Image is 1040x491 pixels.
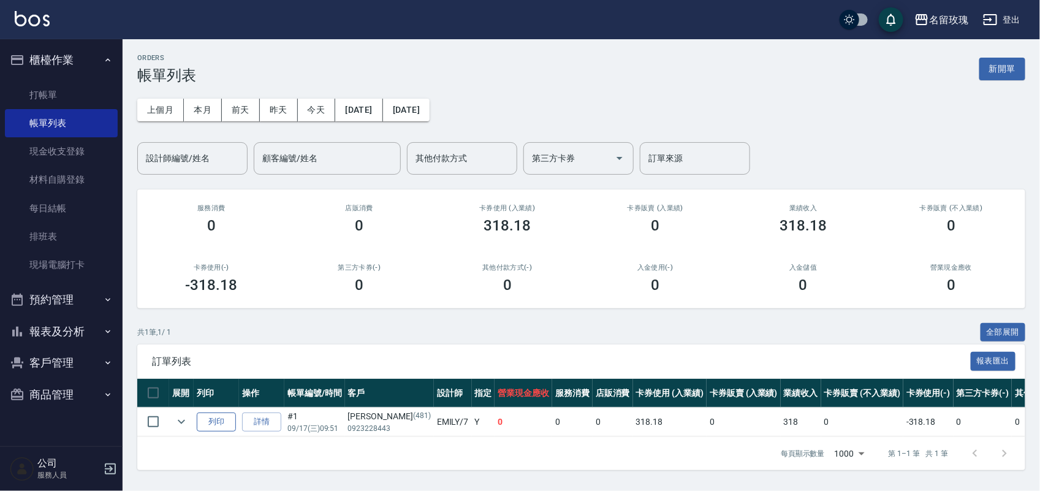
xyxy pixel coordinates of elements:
[495,379,552,408] th: 營業現金應收
[287,423,342,434] p: 09/17 (三) 09:51
[5,223,118,251] a: 排班表
[434,379,472,408] th: 設計師
[413,410,431,423] p: (481)
[651,276,659,294] h3: 0
[137,99,184,121] button: 上個月
[971,352,1016,371] button: 報表匯出
[744,204,863,212] h2: 業績收入
[207,217,216,234] h3: 0
[383,99,430,121] button: [DATE]
[596,264,715,272] h2: 入金使用(-)
[137,54,196,62] h2: ORDERS
[780,217,827,234] h3: 318.18
[892,204,1011,212] h2: 卡券販賣 (不入業績)
[15,11,50,26] img: Logo
[5,316,118,348] button: 報表及分析
[593,408,633,436] td: 0
[298,99,336,121] button: 今天
[879,7,903,32] button: save
[892,264,1011,272] h2: 營業現金應收
[929,12,968,28] div: 名留玫瑰
[5,347,118,379] button: 客戶管理
[903,408,954,436] td: -318.18
[981,323,1026,342] button: 全部展開
[495,408,552,436] td: 0
[137,67,196,84] h3: 帳單列表
[633,408,707,436] td: 318.18
[10,457,34,481] img: Person
[355,276,363,294] h3: 0
[260,99,298,121] button: 昨天
[172,413,191,431] button: expand row
[552,408,593,436] td: 0
[707,408,781,436] td: 0
[552,379,593,408] th: 服務消費
[707,379,781,408] th: 卡券販賣 (入業績)
[651,217,659,234] h3: 0
[5,284,118,316] button: 預約管理
[5,137,118,166] a: 現金收支登錄
[185,276,237,294] h3: -318.18
[300,204,419,212] h2: 店販消費
[472,379,495,408] th: 指定
[37,457,100,470] h5: 公司
[37,470,100,481] p: 服務人員
[348,410,431,423] div: [PERSON_NAME]
[593,379,633,408] th: 店販消費
[503,276,512,294] h3: 0
[781,448,825,459] p: 每頁顯示數量
[152,356,971,368] span: 訂單列表
[610,148,629,168] button: Open
[484,217,531,234] h3: 318.18
[355,217,363,234] h3: 0
[348,423,431,434] p: 0923228443
[799,276,808,294] h3: 0
[197,413,236,432] button: 列印
[979,63,1025,74] a: 新開單
[5,251,118,279] a: 現場電腦打卡
[239,379,284,408] th: 操作
[903,379,954,408] th: 卡券使用(-)
[448,264,567,272] h2: 其他付款方式(-)
[434,408,472,436] td: EMILY /7
[971,355,1016,367] a: 報表匯出
[5,44,118,76] button: 櫃檯作業
[448,204,567,212] h2: 卡券使用 (入業績)
[909,7,973,32] button: 名留玫瑰
[744,264,863,272] h2: 入金儲值
[300,264,419,272] h2: 第三方卡券(-)
[781,408,821,436] td: 318
[954,379,1012,408] th: 第三方卡券(-)
[5,109,118,137] a: 帳單列表
[152,204,271,212] h3: 服務消費
[821,408,903,436] td: 0
[194,379,239,408] th: 列印
[5,194,118,223] a: 每日結帳
[979,58,1025,80] button: 新開單
[830,437,869,470] div: 1000
[222,99,260,121] button: 前天
[978,9,1025,31] button: 登出
[335,99,382,121] button: [DATE]
[345,379,434,408] th: 客戶
[821,379,903,408] th: 卡券販賣 (不入業績)
[152,264,271,272] h2: 卡券使用(-)
[5,379,118,411] button: 商品管理
[954,408,1012,436] td: 0
[596,204,715,212] h2: 卡券販賣 (入業績)
[284,408,345,436] td: #1
[781,379,821,408] th: 業績收入
[947,276,955,294] h3: 0
[633,379,707,408] th: 卡券使用 (入業績)
[169,379,194,408] th: 展開
[242,413,281,432] a: 詳情
[889,448,948,459] p: 第 1–1 筆 共 1 筆
[5,166,118,194] a: 材料自購登錄
[5,81,118,109] a: 打帳單
[947,217,955,234] h3: 0
[184,99,222,121] button: 本月
[137,327,171,338] p: 共 1 筆, 1 / 1
[284,379,345,408] th: 帳單編號/時間
[472,408,495,436] td: Y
